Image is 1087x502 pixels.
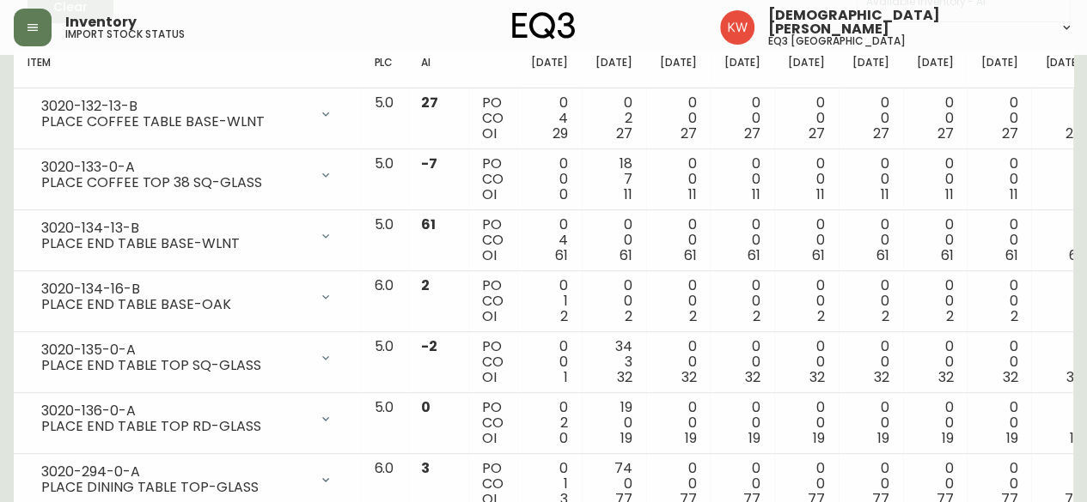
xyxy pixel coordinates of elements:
[421,397,431,417] span: 0
[945,184,954,204] span: 11
[903,51,968,88] th: [DATE]
[421,215,436,234] span: 61
[941,245,954,265] span: 61
[531,95,568,142] div: 0 4
[724,217,760,263] div: 0 0
[360,332,407,393] td: 5.0
[595,217,632,263] div: 0 0
[917,400,954,446] div: 0 0
[559,184,568,204] span: 0
[421,458,430,478] span: 3
[1005,245,1017,265] span: 61
[724,339,760,385] div: 0 0
[1010,306,1017,326] span: 2
[482,245,497,265] span: OI
[27,156,346,194] div: 3020-133-0-APLACE COFFEE TOP 38 SQ-GLASS
[1070,428,1082,448] span: 19
[967,51,1031,88] th: [DATE]
[1001,124,1017,143] span: 27
[1066,124,1082,143] span: 27
[620,245,632,265] span: 61
[27,278,346,316] div: 3020-134-16-BPLACE END TABLE BASE-OAK
[1045,400,1082,446] div: 0 0
[41,480,308,495] div: PLACE DINING TABLE TOP-GLASS
[752,184,760,204] span: 11
[482,95,504,142] div: PO CO
[809,124,825,143] span: 27
[684,428,696,448] span: 19
[421,336,437,356] span: -2
[768,36,906,46] h5: eq3 [GEOGRAPHIC_DATA]
[482,156,504,203] div: PO CO
[617,367,632,387] span: 32
[710,51,774,88] th: [DATE]
[14,51,360,88] th: Item
[788,156,825,203] div: 0 0
[980,400,1017,446] div: 0 0
[41,342,308,358] div: 3020-135-0-A
[809,367,825,387] span: 32
[937,124,954,143] span: 27
[555,245,568,265] span: 61
[768,9,1046,36] span: [DEMOGRAPHIC_DATA][PERSON_NAME]
[360,271,407,332] td: 6.0
[41,114,308,130] div: PLACE COFFEE TABLE BASE-WLNT
[724,400,760,446] div: 0 0
[595,95,632,142] div: 0 2
[27,217,346,255] div: 3020-134-13-BPLACE END TABLE BASE-WLNT
[41,403,308,419] div: 3020-136-0-A
[595,400,632,446] div: 19 0
[660,217,697,263] div: 0 0
[745,367,760,387] span: 32
[817,306,825,326] span: 2
[421,93,438,112] span: 27
[531,217,568,263] div: 0 4
[482,367,497,387] span: OI
[660,339,697,385] div: 0 0
[724,278,760,324] div: 0 0
[41,236,308,251] div: PLACE END TABLE BASE-WLNT
[65,29,185,39] h5: import stock status
[945,306,953,326] span: 2
[748,428,760,448] span: 19
[595,156,632,203] div: 18 7
[616,124,632,143] span: 27
[1005,428,1017,448] span: 19
[27,95,346,133] div: 3020-132-13-BPLACE COFFEE TABLE BASE-WLNT
[646,51,711,88] th: [DATE]
[531,339,568,385] div: 0 0
[788,339,825,385] div: 0 0
[41,281,308,297] div: 3020-134-16-B
[553,124,568,143] span: 29
[482,124,497,143] span: OI
[1009,184,1017,204] span: 11
[724,95,760,142] div: 0 0
[407,51,468,88] th: AI
[360,149,407,210] td: 5.0
[917,217,954,263] div: 0 0
[980,339,1017,385] div: 0 0
[595,339,632,385] div: 34 3
[917,278,954,324] div: 0 0
[1045,95,1082,142] div: 0 0
[1045,339,1082,385] div: 0 0
[812,245,825,265] span: 61
[852,400,889,446] div: 0 0
[27,339,346,377] div: 3020-135-0-APLACE END TABLE TOP SQ-GLASS
[938,367,954,387] span: 32
[27,400,346,438] div: 3020-136-0-APLACE END TABLE TOP RD-GLASS
[852,339,889,385] div: 0 0
[620,428,632,448] span: 19
[917,95,954,142] div: 0 0
[882,306,889,326] span: 2
[1045,156,1082,203] div: 0 0
[360,51,407,88] th: PLC
[788,95,825,142] div: 0 0
[1066,367,1082,387] span: 32
[41,175,308,191] div: PLACE COFFEE TOP 38 SQ-GLASS
[788,278,825,324] div: 0 0
[41,99,308,114] div: 3020-132-13-B
[595,278,632,324] div: 0 0
[980,278,1017,324] div: 0 0
[681,367,696,387] span: 32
